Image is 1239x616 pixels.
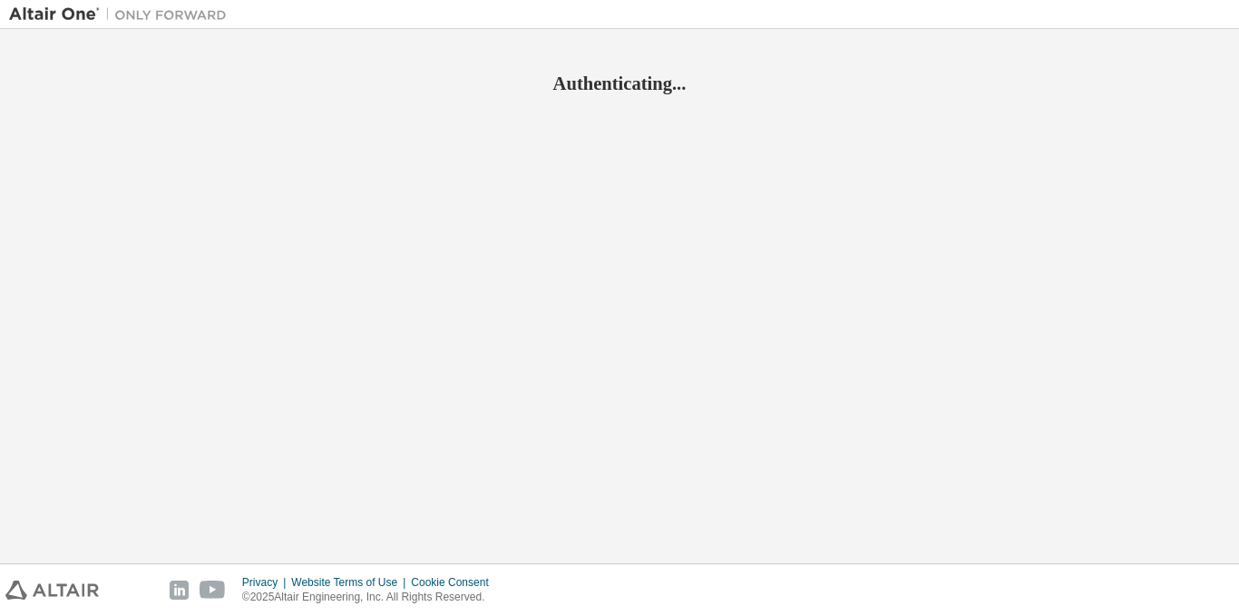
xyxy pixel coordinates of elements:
img: linkedin.svg [170,581,189,600]
p: © 2025 Altair Engineering, Inc. All Rights Reserved. [242,590,500,605]
img: youtube.svg [200,581,226,600]
img: altair_logo.svg [5,581,99,600]
div: Website Terms of Use [291,575,411,590]
div: Privacy [242,575,291,590]
h2: Authenticating... [9,72,1230,95]
img: Altair One [9,5,236,24]
div: Cookie Consent [411,575,499,590]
